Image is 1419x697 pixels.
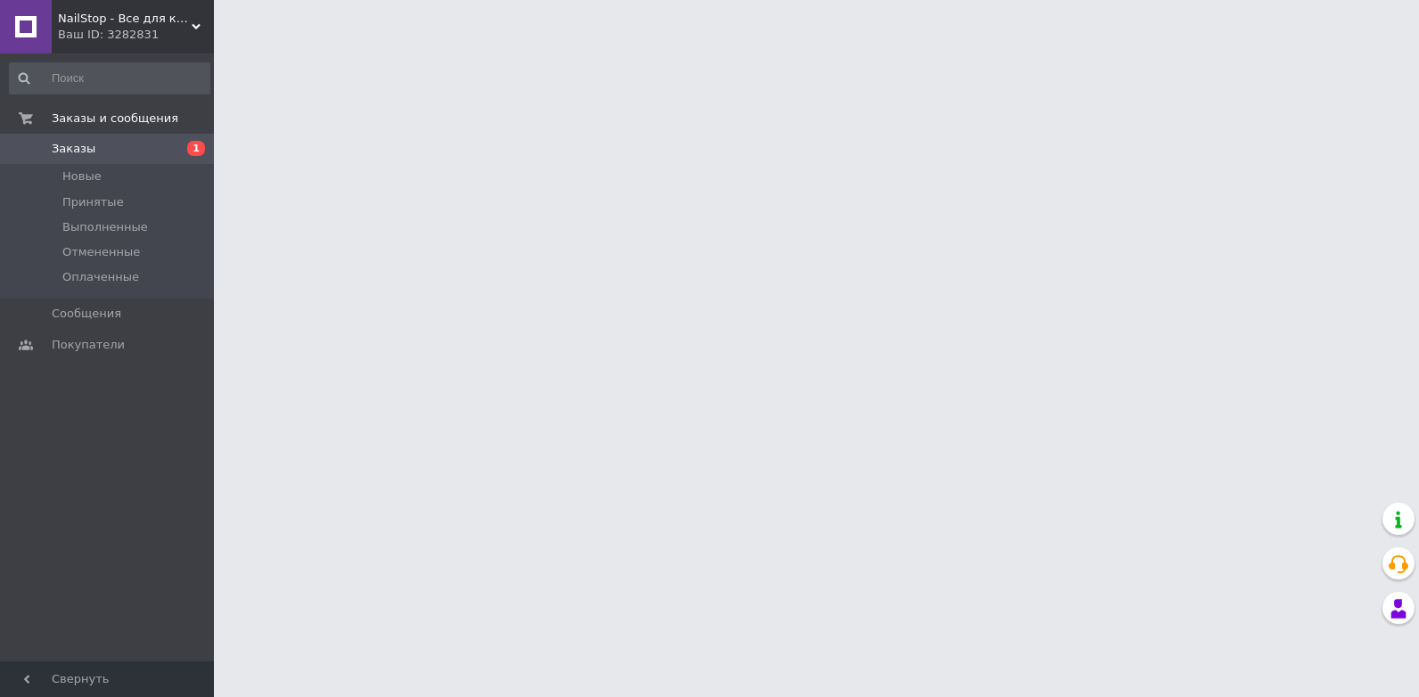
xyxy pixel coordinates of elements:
[62,168,102,184] span: Новые
[52,111,178,127] span: Заказы и сообщения
[58,11,192,27] span: NailStop - Все для красоты
[62,269,139,285] span: Оплаченные
[52,337,125,353] span: Покупатели
[62,244,140,260] span: Отмененные
[62,194,124,210] span: Принятые
[58,27,214,43] div: Ваш ID: 3282831
[187,141,205,156] span: 1
[52,141,95,157] span: Заказы
[52,306,121,322] span: Сообщения
[9,62,210,94] input: Поиск
[62,219,148,235] span: Выполненные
